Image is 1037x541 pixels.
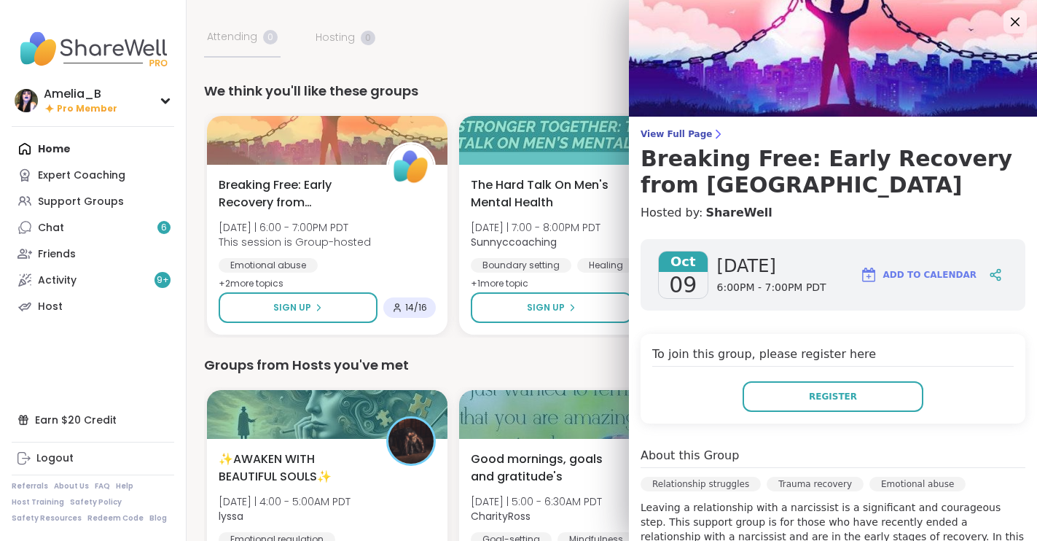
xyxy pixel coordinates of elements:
button: Register [743,381,923,412]
div: Expert Coaching [38,168,125,183]
a: Safety Policy [70,497,122,507]
button: Sign Up [471,292,633,323]
a: Blog [149,513,167,524]
span: 6:00PM - 7:00PM PDT [717,281,826,295]
h4: To join this group, please register here [652,346,1014,367]
h4: About this Group [641,447,739,464]
img: ShareWell Nav Logo [12,23,174,74]
a: Help [116,481,133,491]
button: Add to Calendar [853,257,983,292]
b: lyssa [219,509,243,524]
div: Relationship struggles [641,477,761,491]
span: [DATE] | 5:00 - 6:30AM PDT [471,494,602,509]
span: Add to Calendar [883,268,977,281]
a: Referrals [12,481,48,491]
div: We think you'll like these groups [204,81,1020,101]
img: lyssa [388,419,434,464]
div: Activity [38,273,77,288]
span: Sign Up [273,301,311,314]
div: Friends [38,247,76,262]
div: Boundary setting [471,258,571,273]
div: Emotional abuse [869,477,966,491]
button: Sign Up [219,292,377,323]
img: ShareWell [388,144,434,190]
div: Healing [577,258,635,273]
div: Support Groups [38,195,124,209]
span: 6 [161,222,167,234]
img: ShareWell Logomark [860,266,877,284]
div: Host [38,300,63,314]
a: Redeem Code [87,513,144,524]
a: ShareWell [705,204,772,222]
span: Breaking Free: Early Recovery from [GEOGRAPHIC_DATA] [219,176,370,211]
span: This session is Group-hosted [219,235,371,249]
h4: Hosted by: [641,204,1025,222]
a: Support Groups [12,188,174,214]
a: Host [12,293,174,319]
span: [DATE] | 4:00 - 5:00AM PDT [219,494,351,509]
div: Groups from Hosts you've met [204,355,1020,375]
img: Amelia_B [15,89,38,112]
a: About Us [54,481,89,491]
span: 14 / 16 [405,302,427,314]
span: Register [809,390,857,403]
span: [DATE] [717,254,826,278]
span: [DATE] | 7:00 - 8:00PM PDT [471,220,600,235]
a: Safety Resources [12,513,82,524]
b: CharityRoss [471,509,531,524]
b: Sunnyccoaching [471,235,557,249]
a: Activity9+ [12,267,174,293]
span: Sign Up [527,301,565,314]
a: Host Training [12,497,64,507]
span: 09 [669,272,697,298]
span: The Hard Talk On Men's Mental Health [471,176,622,211]
a: FAQ [95,481,110,491]
span: Oct [659,252,708,272]
div: Emotional abuse [219,258,318,273]
div: Chat [38,221,64,236]
div: Amelia_B [44,86,117,102]
h3: Breaking Free: Early Recovery from [GEOGRAPHIC_DATA] [641,146,1025,198]
a: View Full PageBreaking Free: Early Recovery from [GEOGRAPHIC_DATA] [641,128,1025,198]
span: ✨AWAKEN WITH BEAUTIFUL SOULS✨ [219,451,370,486]
a: Expert Coaching [12,162,174,188]
span: Pro Member [57,103,117,115]
div: Trauma recovery [767,477,864,491]
span: [DATE] | 6:00 - 7:00PM PDT [219,220,371,235]
a: Friends [12,241,174,267]
a: Chat6 [12,214,174,241]
span: Good mornings, goals and gratitude's [471,451,622,486]
div: Logout [36,451,74,466]
div: Earn $20 Credit [12,407,174,433]
span: 9 + [157,274,169,287]
span: View Full Page [641,128,1025,140]
a: Logout [12,445,174,472]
